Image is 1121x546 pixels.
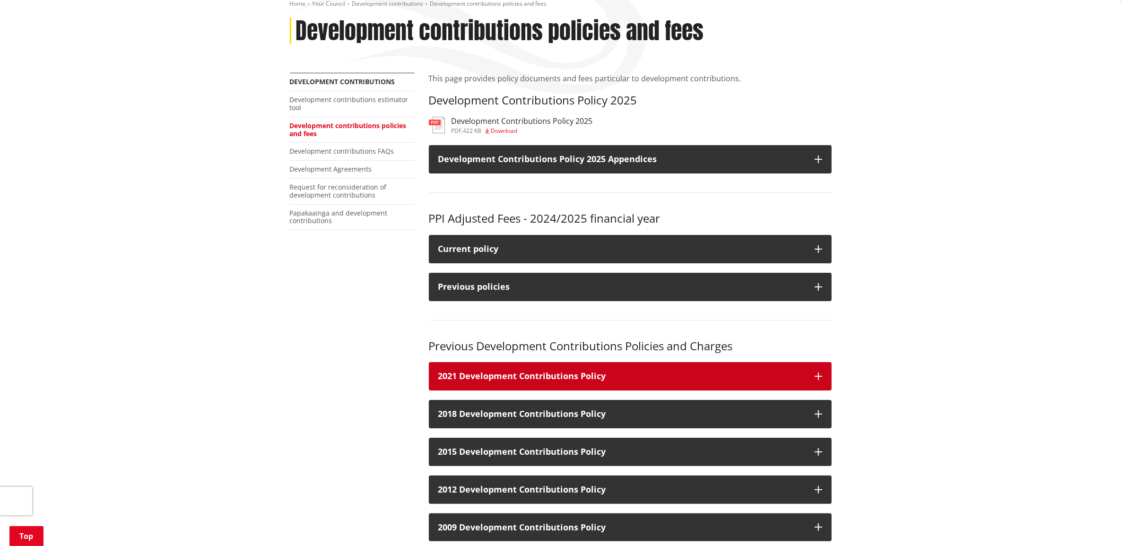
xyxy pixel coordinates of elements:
img: document-pdf.svg [429,117,445,133]
h3: Previous Development Contributions Policies and Charges [429,339,832,353]
button: Development Contributions Policy 2025 Appendices [429,145,832,173]
span: Download [491,127,518,135]
h3: Development Contributions Policy 2025 [452,117,593,126]
a: Development Contributions Policy 2025 pdf,422 KB Download [429,117,593,134]
h3: Development Contributions Policy 2025 Appendices [438,155,805,164]
div: Current policy [438,244,805,254]
h3: 2012 Development Contributions Policy [438,485,805,494]
button: 2012 Development Contributions Policy [429,476,832,504]
span: 422 KB [463,127,482,135]
button: 2018 Development Contributions Policy [429,400,832,428]
h3: 2009 Development Contributions Policy [438,523,805,532]
button: 2021 Development Contributions Policy [429,362,832,390]
button: 2009 Development Contributions Policy [429,513,832,542]
a: Development contributions estimator tool [290,95,408,112]
div: Previous policies [438,282,805,292]
a: Top [9,526,43,546]
a: Request for reconsideration of development contributions [290,182,387,199]
a: Development contributions FAQs [290,147,394,156]
button: Previous policies [429,273,832,301]
h3: PPI Adjusted Fees - 2024/2025 financial year [429,212,832,225]
span: pdf [452,127,462,135]
a: Papakaainga and development contributions [290,208,388,225]
div: , [452,128,593,134]
button: Current policy [429,235,832,263]
a: Development contributions policies and fees [290,121,407,138]
button: 2015 Development Contributions Policy [429,438,832,466]
iframe: Messenger Launcher [1078,506,1112,540]
h3: Development Contributions Policy 2025 [429,94,832,107]
a: Development contributions [290,77,395,86]
h3: 2018 Development Contributions Policy [438,409,805,419]
h3: 2015 Development Contributions Policy [438,447,805,457]
a: Development Agreements [290,165,372,173]
h3: 2021 Development Contributions Policy [438,372,805,381]
p: This page provides policy documents and fees particular to development contributions. [429,73,832,84]
h1: Development contributions policies and fees [296,17,704,45]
